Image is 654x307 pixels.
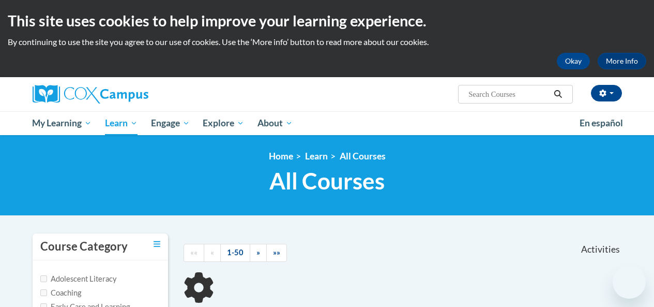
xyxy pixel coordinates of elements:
span: « [210,248,214,257]
a: Cox Campus [33,85,219,104]
a: End [266,244,287,262]
input: Checkbox for Options [40,289,47,296]
a: Engage [144,111,196,135]
span: Activities [581,244,620,255]
label: Coaching [40,287,81,299]
a: Previous [204,244,221,262]
input: Checkbox for Options [40,275,47,282]
a: About [251,111,299,135]
a: My Learning [26,111,99,135]
span: » [256,248,260,257]
p: By continuing to use the site you agree to our use of cookies. Use the ‘More info’ button to read... [8,36,646,48]
h3: Course Category [40,239,128,255]
a: Toggle collapse [154,239,160,250]
span: All Courses [269,167,385,195]
span: My Learning [32,117,92,129]
a: En español [573,112,630,134]
a: Next [250,244,267,262]
a: More Info [598,53,646,69]
iframe: Button to launch messaging window [613,266,646,299]
button: Okay [557,53,590,69]
span: Learn [105,117,138,129]
span: Engage [151,117,190,129]
span: Explore [203,117,244,129]
button: Search [550,88,566,100]
img: Cox Campus [33,85,148,104]
a: 1-50 [220,244,250,262]
a: Begining [184,244,204,262]
span: «« [190,248,197,257]
span: About [257,117,293,129]
a: Explore [196,111,251,135]
label: Adolescent Literacy [40,273,117,285]
a: All Courses [340,151,386,162]
span: En español [580,118,623,128]
a: Home [269,151,293,162]
div: Main menu [25,111,630,135]
span: »» [273,248,280,257]
input: Search Courses [467,88,550,100]
button: Account Settings [591,85,622,101]
h2: This site uses cookies to help improve your learning experience. [8,10,646,31]
a: Learn [98,111,144,135]
a: Learn [305,151,328,162]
